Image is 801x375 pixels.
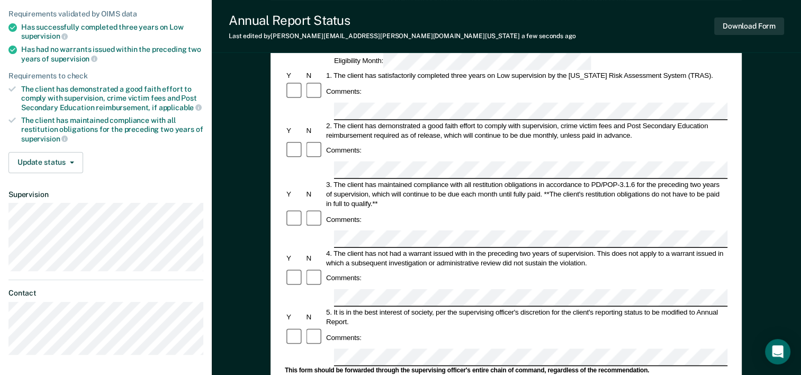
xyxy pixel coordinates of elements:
[325,273,363,283] div: Comments:
[285,126,304,135] div: Y
[285,253,304,263] div: Y
[21,116,203,143] div: The client has maintained compliance with all restitution obligations for the preceding two years of
[325,180,727,208] div: 3. The client has maintained compliance with all restitution obligations in accordance to PD/POP-...
[159,103,202,112] span: applicable
[8,72,203,81] div: Requirements to check
[714,17,784,35] button: Download Form
[325,121,727,140] div: 2. The client has demonstrated a good faith effort to comply with supervision, crime victim fees ...
[765,339,790,364] div: Open Intercom Messenger
[51,55,97,63] span: supervision
[325,215,363,224] div: Comments:
[229,13,576,28] div: Annual Report Status
[325,87,363,96] div: Comments:
[305,312,325,322] div: N
[8,190,203,199] dt: Supervision
[285,312,304,322] div: Y
[21,135,68,143] span: supervision
[21,23,203,41] div: Has successfully completed three years on Low
[285,71,304,81] div: Y
[305,126,325,135] div: N
[8,152,83,173] button: Update status
[305,253,325,263] div: N
[285,367,727,375] div: This form should be forwarded through the supervising officer's entire chain of command, regardle...
[305,189,325,199] div: N
[325,146,363,155] div: Comments:
[8,289,203,298] dt: Contact
[21,45,203,63] div: Has had no warrants issued within the preceding two years of
[8,10,203,19] div: Requirements validated by OIMS data
[305,71,325,81] div: N
[325,333,363,342] div: Comments:
[325,248,727,267] div: 4. The client has not had a warrant issued with in the preceding two years of supervision. This d...
[229,32,576,40] div: Last edited by [PERSON_NAME][EMAIL_ADDRESS][PERSON_NAME][DOMAIN_NAME][US_STATE]
[325,71,727,81] div: 1. The client has satisfactorily completed three years on Low supervision by the [US_STATE] Risk ...
[521,32,576,40] span: a few seconds ago
[21,32,68,40] span: supervision
[332,53,593,70] div: Eligibility Month:
[21,85,203,112] div: The client has demonstrated a good faith effort to comply with supervision, crime victim fees and...
[285,189,304,199] div: Y
[325,308,727,327] div: 5. It is in the best interest of society, per the supervising officer's discretion for the client...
